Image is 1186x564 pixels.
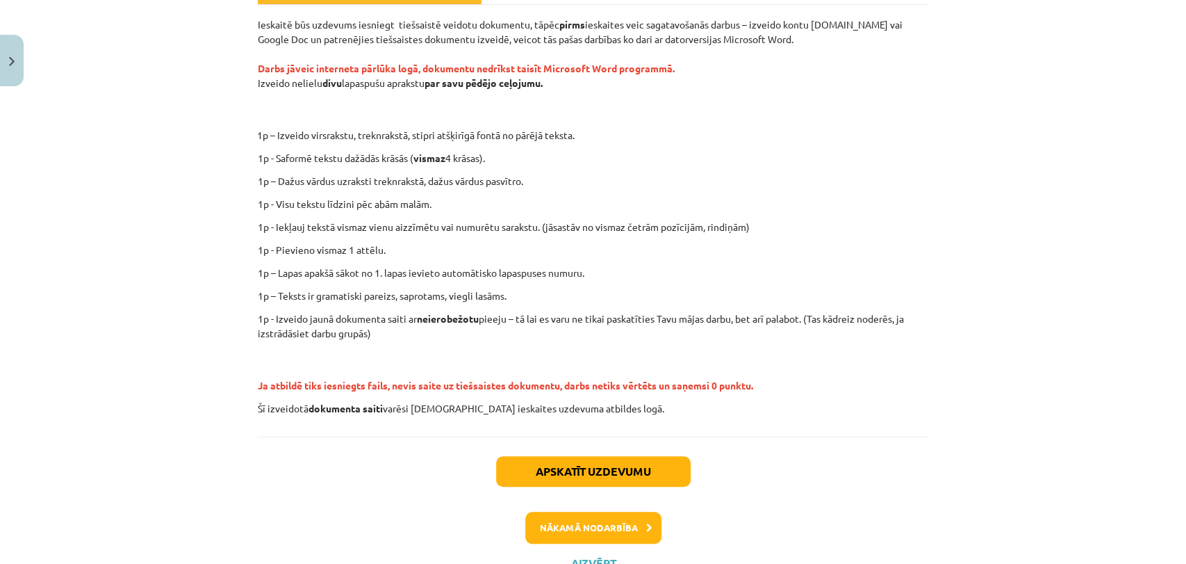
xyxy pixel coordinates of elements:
[258,289,929,303] p: 1p – Teksts ir gramatiski pareizs, saprotams, viegli lasāms.
[322,76,342,89] strong: divu
[258,174,929,188] p: 1p – Dažus vārdus uzraksti treknrakstā, dažus vārdus pasvītro.
[258,151,929,166] p: 1p - Saformē tekstu dažādās krāsās ( 4 krāsas).
[258,17,929,120] p: Ieskaitē būs uzdevums iesniegt tiešsaistē veidotu dokumentu, tāpēc ieskaites veic sagatavošanās d...
[258,220,929,234] p: 1p - Iekļauj tekstā vismaz vienu aizzīmētu vai numurētu sarakstu. (jāsastāv no vismaz četrām pozī...
[258,401,929,416] p: Šī izveidotā varēsi [DEMOGRAPHIC_DATA] ieskaites uzdevuma atbildes logā.
[417,312,479,325] strong: neierobežotu
[559,18,585,31] strong: pirms
[258,266,929,280] p: 1p – Lapas apakšā sākot no 1. lapas ievieto automātisko lapaspuses numuru.
[525,512,661,544] button: Nākamā nodarbība
[308,402,383,414] strong: dokumenta saiti
[336,128,942,143] p: 1p – Izveido virsrakstu, treknrakstā, stipri atšķirīgā fontā no pārējā teksta.
[413,152,445,164] strong: vismaz
[496,456,691,487] button: Apskatīt uzdevumu
[9,57,15,66] img: icon-close-lesson-0947bae3869378f0d4975bcd49f059093ad1ed9edebbc8119c70593378902aed.svg
[258,312,929,341] p: 1p - Izveido jaunā dokumenta saiti ar pieeju – tā lai es varu ne tikai paskatīties Tavu mājas dar...
[258,243,929,257] p: 1p - Pievieno vismaz 1 attēlu.
[258,62,675,74] strong: Darbs jāveic interneta pārlūka logā, dokumentu nedrīkst taisīt Microsoft Word programmā.
[258,197,929,211] p: 1p - Visu tekstu līdzini pēc abām malām.
[258,379,753,392] span: Ja atbildē tiks iesniegts fails, nevis saite uz tiešsaistes dokumentu, darbs netiks vērtēts un sa...
[425,76,543,89] strong: par savu pēdējo ceļojumu.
